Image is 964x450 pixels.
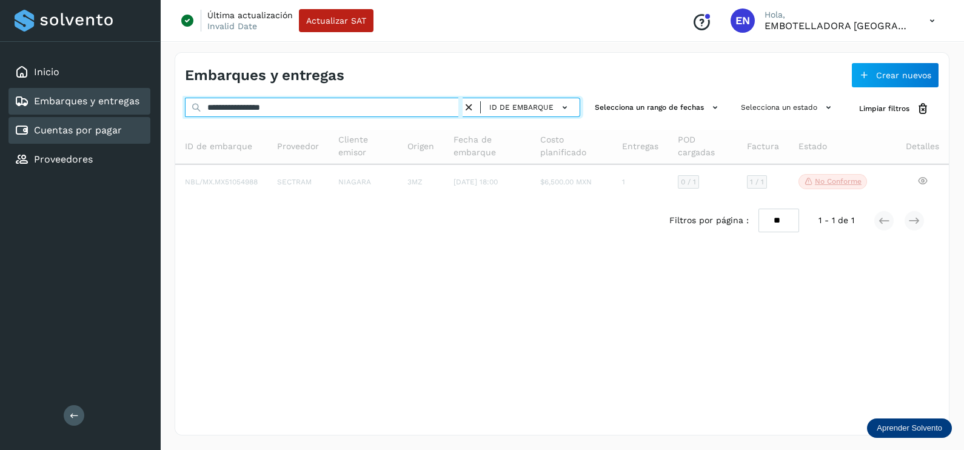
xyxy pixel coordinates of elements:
p: No conforme [815,177,862,186]
div: Inicio [8,59,150,86]
span: Actualizar SAT [306,16,366,25]
span: ID de embarque [489,102,554,113]
span: 1 / 1 [750,178,764,186]
span: NBL/MX.MX51054988 [185,178,258,186]
span: Fecha de embarque [454,133,521,159]
a: Embarques y entregas [34,95,139,107]
button: Actualizar SAT [299,9,373,32]
span: Crear nuevos [876,71,931,79]
button: Selecciona un rango de fechas [590,98,726,118]
a: Cuentas por pagar [34,124,122,136]
button: Crear nuevos [851,62,939,88]
p: Invalid Date [207,21,257,32]
a: Inicio [34,66,59,78]
h4: Embarques y entregas [185,67,344,84]
span: Proveedor [277,140,319,153]
span: 0 / 1 [681,178,696,186]
button: ID de embarque [486,99,575,116]
span: Factura [747,140,779,153]
button: Selecciona un estado [736,98,840,118]
a: Proveedores [34,153,93,165]
span: Estado [798,140,827,153]
td: SECTRAM [267,164,329,200]
span: Filtros por página : [669,214,749,227]
button: Limpiar filtros [849,98,939,120]
span: 1 - 1 de 1 [818,214,854,227]
td: 1 [612,164,668,200]
div: Cuentas por pagar [8,117,150,144]
p: Hola, [765,10,910,20]
span: [DATE] 18:00 [454,178,498,186]
p: Última actualización [207,10,293,21]
span: Detalles [906,140,939,153]
p: Aprender Solvento [877,423,942,433]
p: EMBOTELLADORA NIAGARA DE MEXICO [765,20,910,32]
span: Origen [407,140,434,153]
td: 3MZ [398,164,444,200]
td: NIAGARA [329,164,398,200]
span: Cliente emisor [338,133,388,159]
span: Limpiar filtros [859,103,909,114]
td: $6,500.00 MXN [531,164,612,200]
div: Aprender Solvento [867,418,952,438]
div: Proveedores [8,146,150,173]
span: Entregas [622,140,658,153]
span: ID de embarque [185,140,252,153]
div: Embarques y entregas [8,88,150,115]
span: Costo planificado [540,133,603,159]
span: POD cargadas [678,133,728,159]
